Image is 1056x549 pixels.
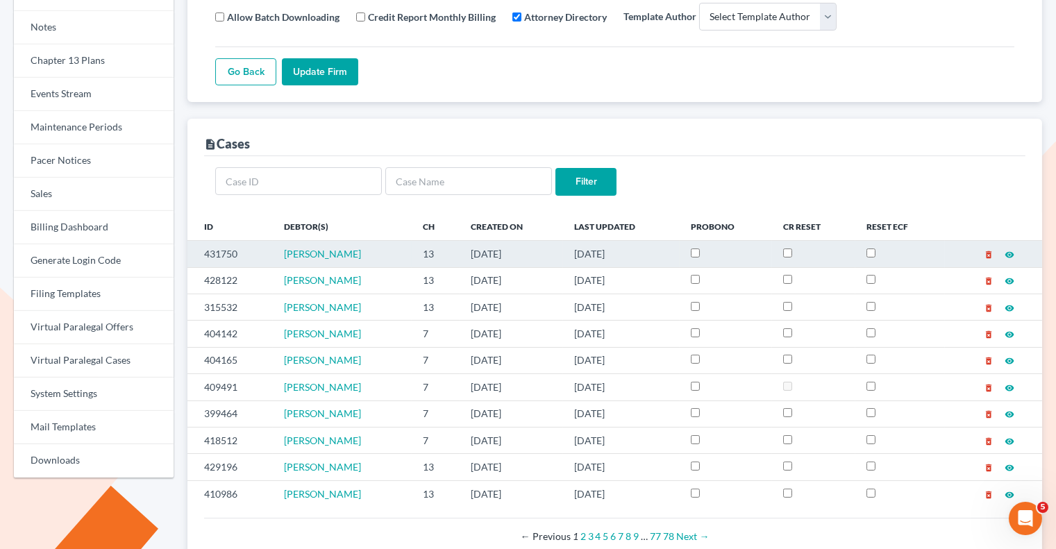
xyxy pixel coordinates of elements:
[680,212,772,240] th: ProBono
[412,212,460,240] th: Ch
[187,321,273,347] td: 404142
[187,427,273,453] td: 418512
[1005,488,1014,500] a: visibility
[677,530,710,542] a: Next page
[460,454,564,480] td: [DATE]
[412,400,460,427] td: 7
[204,135,250,152] div: Cases
[460,400,564,427] td: [DATE]
[284,354,361,366] a: [PERSON_NAME]
[412,454,460,480] td: 13
[284,301,361,313] span: [PERSON_NAME]
[984,248,994,260] a: delete_forever
[187,400,273,427] td: 399464
[588,530,594,542] a: Page 3
[14,344,174,378] a: Virtual Paralegal Cases
[14,111,174,144] a: Maintenance Periods
[984,434,994,446] a: delete_forever
[984,383,994,393] i: delete_forever
[284,381,361,393] a: [PERSON_NAME]
[282,58,358,86] input: Update Firm
[14,178,174,211] a: Sales
[412,294,460,320] td: 13
[412,480,460,507] td: 13
[664,530,675,542] a: Page 78
[563,374,680,400] td: [DATE]
[563,241,680,267] td: [DATE]
[984,461,994,473] a: delete_forever
[596,530,601,542] a: Page 4
[1005,490,1014,500] i: visibility
[204,138,217,151] i: description
[1005,330,1014,339] i: visibility
[14,444,174,478] a: Downloads
[1005,463,1014,473] i: visibility
[603,530,609,542] a: Page 5
[14,311,174,344] a: Virtual Paralegal Offers
[412,241,460,267] td: 13
[580,530,586,542] a: Page 2
[284,328,361,339] a: [PERSON_NAME]
[1005,461,1014,473] a: visibility
[984,330,994,339] i: delete_forever
[1005,437,1014,446] i: visibility
[1005,409,1014,419] i: visibility
[984,463,994,473] i: delete_forever
[1005,301,1014,313] a: visibility
[460,347,564,373] td: [DATE]
[460,374,564,400] td: [DATE]
[284,434,361,446] span: [PERSON_NAME]
[1005,248,1014,260] a: visibility
[284,488,361,500] a: [PERSON_NAME]
[573,530,578,542] em: Page 1
[1037,502,1048,513] span: 5
[1005,328,1014,339] a: visibility
[284,407,361,419] a: [PERSON_NAME]
[412,427,460,453] td: 7
[273,212,412,240] th: Debtor(s)
[563,427,680,453] td: [DATE]
[984,274,994,286] a: delete_forever
[651,530,662,542] a: Page 77
[14,378,174,411] a: System Settings
[215,167,382,195] input: Case ID
[14,244,174,278] a: Generate Login Code
[460,480,564,507] td: [DATE]
[187,374,273,400] td: 409491
[634,530,639,542] a: Page 9
[460,294,564,320] td: [DATE]
[563,294,680,320] td: [DATE]
[1005,274,1014,286] a: visibility
[984,381,994,393] a: delete_forever
[1009,502,1042,535] iframe: Intercom live chat
[1005,276,1014,286] i: visibility
[284,248,361,260] a: [PERSON_NAME]
[772,212,855,240] th: CR Reset
[187,480,273,507] td: 410986
[187,294,273,320] td: 315532
[227,10,340,24] label: Allow Batch Downloading
[284,461,361,473] a: [PERSON_NAME]
[1005,407,1014,419] a: visibility
[460,321,564,347] td: [DATE]
[563,267,680,294] td: [DATE]
[187,347,273,373] td: 404165
[187,212,273,240] th: ID
[1005,434,1014,446] a: visibility
[524,10,607,24] label: Attorney Directory
[1005,250,1014,260] i: visibility
[412,347,460,373] td: 7
[984,328,994,339] a: delete_forever
[984,409,994,419] i: delete_forever
[412,374,460,400] td: 7
[215,530,1014,543] div: Pagination
[14,211,174,244] a: Billing Dashboard
[14,144,174,178] a: Pacer Notices
[984,490,994,500] i: delete_forever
